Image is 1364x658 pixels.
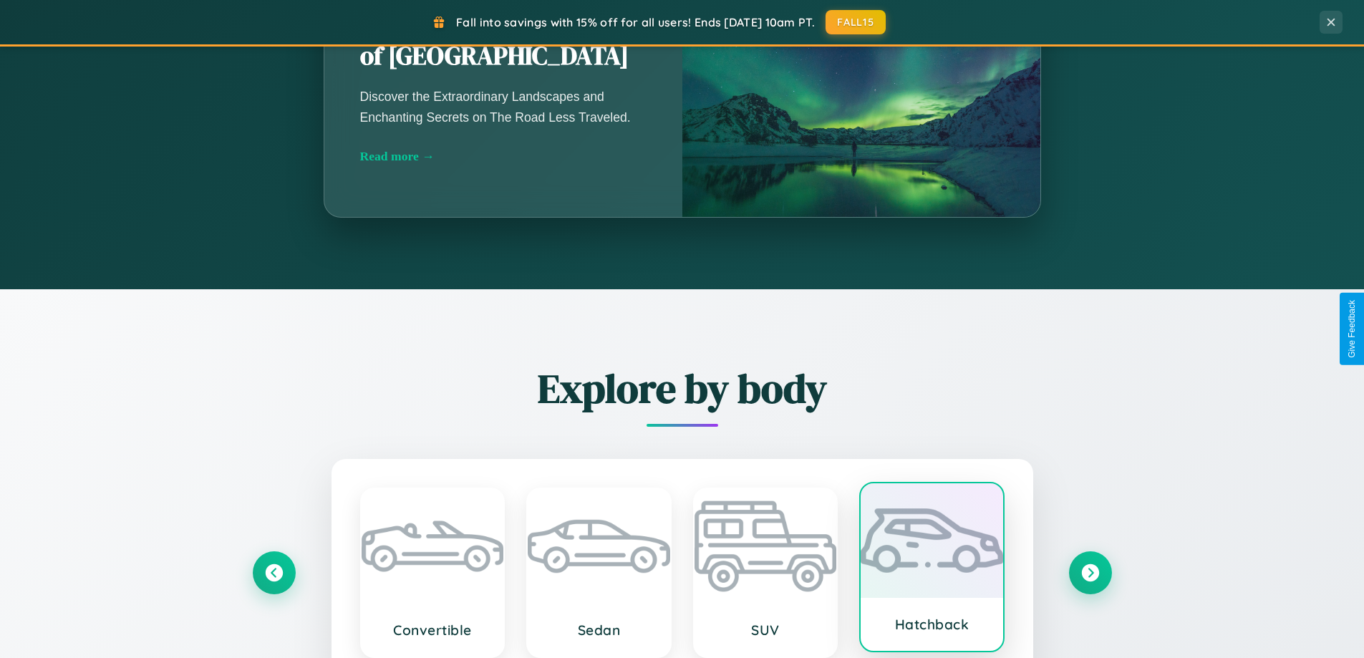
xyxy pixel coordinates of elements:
[253,361,1112,416] h2: Explore by body
[542,621,656,639] h3: Sedan
[826,10,886,34] button: FALL15
[360,7,647,73] h2: Unearthing the Mystique of [GEOGRAPHIC_DATA]
[456,15,815,29] span: Fall into savings with 15% off for all users! Ends [DATE] 10am PT.
[709,621,823,639] h3: SUV
[376,621,490,639] h3: Convertible
[360,87,647,127] p: Discover the Extraordinary Landscapes and Enchanting Secrets on The Road Less Traveled.
[1347,300,1357,358] div: Give Feedback
[360,149,647,164] div: Read more →
[875,616,989,633] h3: Hatchback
